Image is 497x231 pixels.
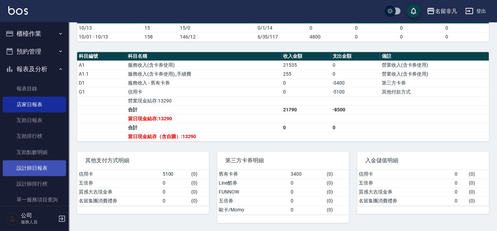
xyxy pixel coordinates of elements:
[217,170,289,179] td: 舊有卡券
[308,32,353,41] td: 4800
[325,178,349,187] td: ( 0 )
[331,87,380,96] td: -5100
[398,32,444,41] td: 0
[467,178,489,187] td: ( 0 )
[126,69,281,78] td: 服務收入(含卡券使用)_手續費
[217,205,289,214] td: 歐卡/Momo
[325,196,349,205] td: ( 0 )
[353,32,398,41] td: 0
[225,157,341,164] span: 第三方卡券明細
[77,170,209,206] table: a dense table
[77,87,126,96] td: G1
[325,205,349,214] td: ( 0 )
[190,178,209,187] td: ( 0 )
[3,81,66,97] a: 報表目錄
[3,112,66,128] a: 互助日報表
[289,196,325,205] td: 0
[357,196,453,205] td: 名留集團消費禮券
[77,52,489,141] table: a dense table
[325,170,349,179] td: ( 0 )
[77,60,126,69] td: A1
[8,6,28,15] img: Logo
[77,170,161,179] td: 信用卡
[256,32,307,41] td: 6/35/117
[77,187,161,196] td: 質感大吉現金券
[77,69,126,78] td: A1.1
[467,170,489,179] td: ( 0 )
[217,170,349,214] table: a dense table
[3,176,66,192] a: 設計師排行榜
[6,212,19,225] img: Person
[407,4,420,18] button: save
[77,23,143,32] td: 10/13
[281,87,331,96] td: 0
[331,69,380,78] td: 0
[281,69,331,78] td: 255
[161,187,190,196] td: 0
[435,7,457,15] div: 名留非凡
[3,192,66,208] a: 單一服務項目查詢
[190,170,209,179] td: ( 0 )
[3,43,66,60] button: 預約管理
[161,178,190,187] td: 0
[190,187,209,196] td: ( 0 )
[467,196,489,205] td: ( 0 )
[443,32,489,41] td: 0
[365,157,480,164] span: 入金儲值明細
[467,187,489,196] td: ( 0 )
[21,219,56,225] p: 服務人員
[3,144,66,160] a: 互助點數明細
[424,4,460,18] button: 名留非凡
[443,23,489,32] td: 0
[281,60,331,69] td: 21535
[331,52,380,61] th: 支出金額
[281,78,331,87] td: 0
[77,52,126,61] th: 科目編號
[281,105,331,114] td: 21790
[143,32,179,41] td: 158
[126,105,281,114] td: 合計
[357,178,453,187] td: 五倍券
[77,196,161,205] td: 名留集團消費禮券
[161,196,190,205] td: 0
[126,87,281,96] td: 信用卡
[77,78,126,87] td: D1
[126,96,281,105] td: 營業現金結存:13290
[256,23,307,32] td: 0/1/14
[178,23,256,32] td: 15/0
[398,23,444,32] td: 0
[380,60,489,69] td: 營業收入(含卡券使用)
[77,32,143,41] td: 10/01 - 10/13
[21,212,56,219] h5: 公司
[190,196,209,205] td: ( 0 )
[357,170,489,206] table: a dense table
[289,187,325,196] td: 0
[3,60,66,78] button: 報表及分析
[161,170,190,179] td: 5100
[126,60,281,69] td: 服務收入(含卡券使用)
[289,170,325,179] td: 3400
[331,78,380,87] td: -3400
[3,25,66,43] button: 櫃檯作業
[453,196,467,205] td: 0
[77,15,489,42] table: a dense table
[380,52,489,61] th: 備註
[289,178,325,187] td: 0
[3,160,66,176] a: 設計師日報表
[143,23,179,32] td: 15
[217,187,289,196] td: FUNNOW
[126,123,281,132] td: 合計
[353,23,398,32] td: 0
[453,187,467,196] td: 0
[462,5,489,18] button: 登出
[85,157,201,164] span: 其他支付方式明細
[289,205,325,214] td: 0
[331,105,380,114] td: -8500
[217,178,289,187] td: Line酷券
[217,196,289,205] td: 五倍券
[308,23,353,32] td: 0
[126,114,281,123] td: 當日現金結存:13290
[3,97,66,112] a: 店家日報表
[357,187,453,196] td: 質感大吉現金券
[3,128,66,144] a: 互助排行榜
